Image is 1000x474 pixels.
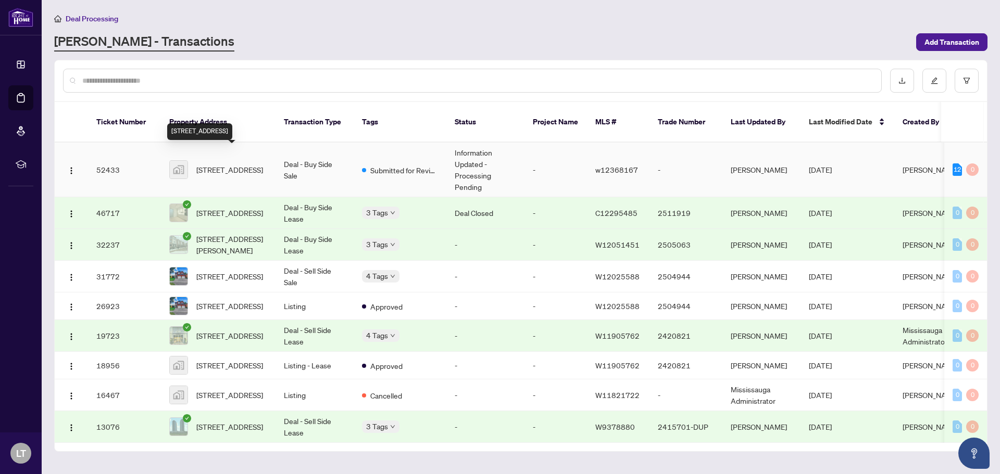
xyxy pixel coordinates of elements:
[196,233,267,256] span: [STREET_ADDRESS][PERSON_NAME]
[649,261,722,292] td: 2504944
[649,143,722,197] td: -
[183,414,191,422] span: check-circle
[955,69,979,93] button: filter
[966,359,979,371] div: 0
[595,422,635,431] span: W9378880
[88,229,161,261] td: 32237
[67,273,76,281] img: Logo
[88,379,161,411] td: 16467
[370,301,403,312] span: Approved
[446,352,524,379] td: -
[903,240,959,249] span: [PERSON_NAME]
[649,197,722,229] td: 2511919
[649,352,722,379] td: 2420821
[809,301,832,311] span: [DATE]
[524,292,587,320] td: -
[354,102,446,143] th: Tags
[446,197,524,229] td: Deal Closed
[903,361,959,370] span: [PERSON_NAME]
[67,210,76,218] img: Logo
[595,390,640,400] span: W11821722
[63,298,80,314] button: Logo
[276,229,354,261] td: Deal - Buy Side Lease
[54,15,61,22] span: home
[196,300,263,312] span: [STREET_ADDRESS]
[390,274,395,279] span: down
[953,270,962,283] div: 0
[649,320,722,352] td: 2420821
[276,197,354,229] td: Deal - Buy Side Lease
[722,261,801,292] td: [PERSON_NAME]
[898,77,906,84] span: download
[809,390,832,400] span: [DATE]
[722,229,801,261] td: [PERSON_NAME]
[809,116,872,127] span: Last Modified Date
[63,268,80,285] button: Logo
[649,411,722,443] td: 2415701-DUP
[66,14,118,23] span: Deal Processing
[67,424,76,432] img: Logo
[88,320,161,352] td: 19723
[595,301,640,311] span: W12025588
[524,411,587,443] td: -
[524,143,587,197] td: -
[524,229,587,261] td: -
[916,33,988,51] button: Add Transaction
[63,357,80,374] button: Logo
[170,204,187,222] img: thumbnail-img
[276,102,354,143] th: Transaction Type
[446,102,524,143] th: Status
[370,360,403,371] span: Approved
[953,420,962,433] div: 0
[809,208,832,217] span: [DATE]
[170,267,187,285] img: thumbnail-img
[446,379,524,411] td: -
[390,210,395,215] span: down
[276,352,354,379] td: Listing - Lease
[722,143,801,197] td: [PERSON_NAME]
[63,418,80,435] button: Logo
[67,332,76,341] img: Logo
[366,329,388,341] span: 4 Tags
[903,301,959,311] span: [PERSON_NAME]
[390,333,395,338] span: down
[966,300,979,312] div: 0
[63,204,80,221] button: Logo
[446,320,524,352] td: -
[809,240,832,249] span: [DATE]
[276,320,354,352] td: Deal - Sell Side Lease
[649,229,722,261] td: 2505063
[276,292,354,320] td: Listing
[722,292,801,320] td: [PERSON_NAME]
[809,272,832,281] span: [DATE]
[587,102,649,143] th: MLS #
[196,421,263,432] span: [STREET_ADDRESS]
[170,418,187,435] img: thumbnail-img
[63,236,80,253] button: Logo
[903,208,959,217] span: [PERSON_NAME]
[370,390,402,401] span: Cancelled
[63,327,80,344] button: Logo
[196,271,263,282] span: [STREET_ADDRESS]
[953,300,962,312] div: 0
[722,352,801,379] td: [PERSON_NAME]
[183,200,191,209] span: check-circle
[366,238,388,250] span: 3 Tags
[903,325,947,346] span: Mississauga Administrator
[196,330,263,341] span: [STREET_ADDRESS]
[966,163,979,176] div: 0
[390,242,395,247] span: down
[63,387,80,403] button: Logo
[524,320,587,352] td: -
[16,446,26,460] span: LT
[170,297,187,315] img: thumbnail-img
[809,422,832,431] span: [DATE]
[722,411,801,443] td: [PERSON_NAME]
[649,292,722,320] td: 2504944
[595,208,637,217] span: C12295485
[446,261,524,292] td: -
[196,389,263,401] span: [STREET_ADDRESS]
[924,34,979,50] span: Add Transaction
[722,320,801,352] td: [PERSON_NAME]
[67,166,76,175] img: Logo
